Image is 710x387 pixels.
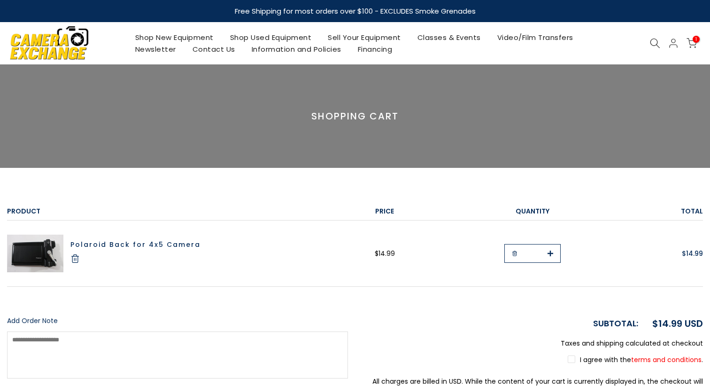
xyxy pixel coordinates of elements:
a: Video/Film Transfers [489,32,581,43]
img: Polaroid Back for 4x5 Camera Medium Format Equipment - Medium Format Accessories Polaroid 0613241052 [7,235,63,272]
a: Newsletter [127,43,184,55]
a: Polaroid Back for 4x5 Camera [70,240,201,249]
div: $14.99 USD [652,315,703,332]
a: Shop Used Equipment [222,32,320,43]
a: Contact Us [184,43,243,55]
strong: Subtotal: [593,317,638,329]
a: 1 [687,38,697,48]
span: Add Order Note [7,316,58,325]
div: Price [296,205,473,217]
a: terms and conditions [631,355,702,364]
a: Financing [349,43,401,55]
span: 1 [693,36,700,43]
span: $14.99 [682,248,703,260]
div: Quantity [473,205,592,217]
strong: Free Shipping for most orders over $100 - EXCLUDES Smoke Grenades [235,6,476,16]
a: Information and Policies [243,43,349,55]
a: Classes & Events [409,32,489,43]
h3: SHOPPING CART [7,111,703,121]
a: Sell Your Equipment [320,32,409,43]
a: Shop New Equipment [127,32,222,43]
div: $14.99 [303,248,466,260]
div: Total [592,205,710,217]
p: Taxes and shipping calculated at checkout [362,338,703,349]
label: I agree with the . [568,355,703,364]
